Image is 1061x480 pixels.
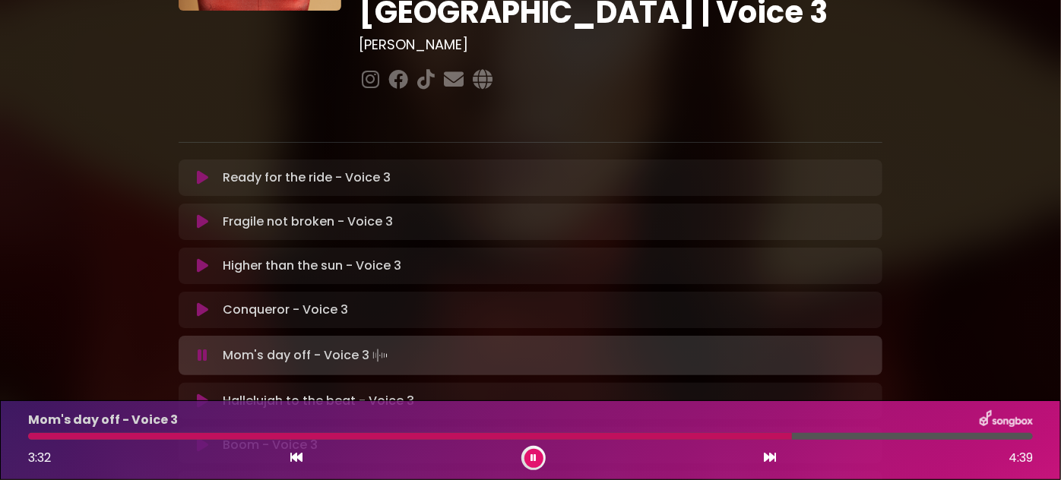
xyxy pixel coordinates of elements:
h3: [PERSON_NAME] [359,36,883,53]
p: Mom's day off - Voice 3 [223,345,391,366]
span: 4:39 [1009,449,1033,467]
p: Hallelujah to the beat - Voice 3 [223,392,414,410]
p: Mom's day off - Voice 3 [28,411,178,429]
p: Higher than the sun - Voice 3 [223,257,401,275]
img: songbox-logo-white.png [980,410,1033,430]
img: waveform4.gif [369,345,391,366]
p: Ready for the ride - Voice 3 [223,169,391,187]
span: 3:32 [28,449,51,466]
p: Conqueror - Voice 3 [223,301,348,319]
p: Fragile not broken - Voice 3 [223,213,393,231]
